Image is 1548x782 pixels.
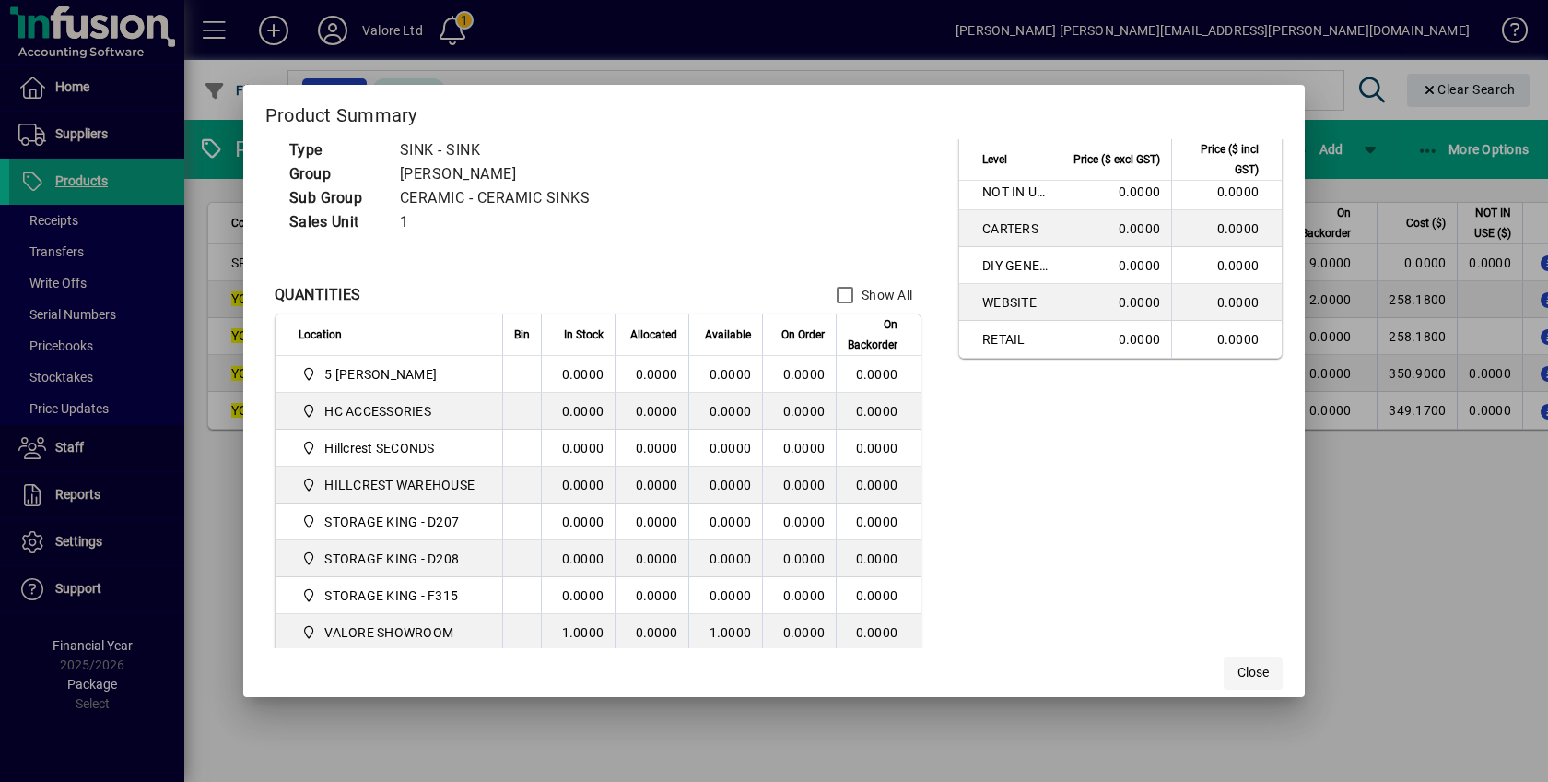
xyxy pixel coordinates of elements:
td: 0.0000 [688,467,762,504]
td: 0.0000 [1061,247,1171,284]
span: 0.0000 [783,625,826,640]
span: 0.0000 [783,588,826,603]
span: Hillcrest SECONDS [324,439,434,457]
td: 0.0000 [541,430,615,467]
span: HC ACCESSORIES [299,400,482,422]
span: HILLCREST WAREHOUSE [299,474,482,496]
td: 0.0000 [615,430,688,467]
td: 0.0000 [836,430,921,467]
span: Price ($ excl GST) [1073,149,1160,170]
td: 0.0000 [836,467,921,504]
span: Level [982,149,1007,170]
span: STORAGE KING - D207 [324,513,459,531]
td: 0.0000 [615,614,688,651]
span: Hillcrest SECONDS [299,437,482,459]
span: CARTERS [982,219,1050,238]
span: RETAIL [982,330,1050,349]
span: VALORE SHOWROOM [324,623,453,642]
span: 5 [PERSON_NAME] [324,365,437,384]
h2: Product Summary [243,85,1305,138]
td: 0.0000 [541,540,615,577]
span: Price ($ incl GST) [1183,139,1259,180]
span: Allocated [630,325,677,345]
td: 0.0000 [541,577,615,614]
td: 0.0000 [615,393,688,430]
td: 0.0000 [615,356,688,393]
span: VALORE SHOWROOM [299,622,482,644]
td: 1 [391,210,726,234]
span: 0.0000 [783,551,826,566]
td: 0.0000 [1061,173,1171,210]
span: HILLCREST WAREHOUSE [324,476,475,494]
span: In Stock [564,325,604,345]
td: Type [280,138,391,162]
span: STORAGE KING - F315 [299,585,482,607]
td: 0.0000 [615,467,688,504]
span: Bin [514,325,530,345]
td: Sub Group [280,186,391,210]
td: 0.0000 [1171,173,1282,210]
span: STORAGE KING - D207 [299,511,482,533]
td: [PERSON_NAME] [391,162,726,186]
button: Close [1224,657,1283,690]
td: 0.0000 [836,393,921,430]
td: 0.0000 [688,577,762,614]
td: 0.0000 [541,356,615,393]
td: 0.0000 [836,614,921,651]
span: WEBSITE [982,293,1050,312]
td: 0.0000 [1171,210,1282,247]
td: 0.0000 [1061,284,1171,321]
td: 0.0000 [836,577,921,614]
span: DIY GENERAL [982,256,1050,275]
td: 0.0000 [615,504,688,540]
td: 0.0000 [688,356,762,393]
td: 1.0000 [688,614,762,651]
td: 0.0000 [541,467,615,504]
td: Group [280,162,391,186]
td: 0.0000 [688,540,762,577]
span: HC ACCESSORIES [324,402,431,421]
td: Sales Unit [280,210,391,234]
span: 5 Colombo Hamilton [299,363,482,385]
td: 0.0000 [688,430,762,467]
span: Location [299,325,342,345]
span: 0.0000 [783,367,826,382]
td: 0.0000 [688,393,762,430]
td: 0.0000 [1061,321,1171,358]
td: 0.0000 [836,356,921,393]
span: 0.0000 [783,478,826,492]
td: 0.0000 [1061,210,1171,247]
td: 0.0000 [836,540,921,577]
span: NOT IN USE [982,183,1050,201]
td: 0.0000 [836,504,921,540]
td: 0.0000 [1171,284,1282,321]
span: Available [705,325,751,345]
td: 0.0000 [615,577,688,614]
td: 0.0000 [1171,321,1282,358]
td: 0.0000 [688,504,762,540]
span: STORAGE KING - D208 [324,550,459,568]
span: On Order [781,325,825,345]
div: QUANTITIES [275,284,361,306]
span: 0.0000 [783,441,826,456]
td: 0.0000 [541,504,615,540]
td: 0.0000 [615,540,688,577]
label: Show All [858,286,912,304]
td: 0.0000 [541,393,615,430]
td: 0.0000 [1171,247,1282,284]
span: Close [1237,663,1269,682]
span: On Backorder [848,314,897,355]
td: SINK - SINK [391,138,726,162]
span: STORAGE KING - D208 [299,548,482,570]
td: CERAMIC - CERAMIC SINKS [391,186,726,210]
span: STORAGE KING - F315 [324,586,458,605]
span: 0.0000 [783,404,826,419]
span: 0.0000 [783,515,826,529]
td: 1.0000 [541,614,615,651]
